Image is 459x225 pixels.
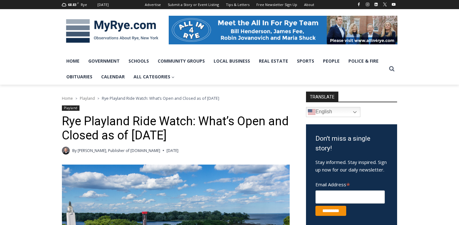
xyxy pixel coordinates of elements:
a: Local Business [209,53,254,69]
a: Schools [124,53,153,69]
a: People [319,53,344,69]
a: Sports [292,53,319,69]
a: [PERSON_NAME], Publisher of [DOMAIN_NAME] [78,148,160,153]
span: > [97,96,99,101]
span: Rye Playland Ride Watch: What’s Open and Closed as of [DATE] [102,95,219,101]
a: Instagram [364,1,371,8]
time: [DATE] [167,148,178,154]
a: Playland [62,105,79,111]
a: Police & Fire [344,53,383,69]
a: YouTube [390,1,397,8]
a: Home [62,53,84,69]
a: Home [62,96,73,101]
button: View Search Form [386,63,397,75]
a: All Categories [129,69,179,85]
a: Government [84,53,124,69]
nav: Primary Navigation [62,53,386,85]
a: Community Groups [153,53,209,69]
a: Calendar [97,69,129,85]
label: Email Address [315,178,385,189]
span: F [77,1,79,5]
a: Real Estate [254,53,292,69]
h3: Don't miss a single story! [315,134,388,154]
span: All Categories [134,73,175,80]
img: All in for Rye [169,16,397,44]
strong: TRANSLATE [306,92,338,102]
div: [DATE] [97,2,109,8]
nav: Breadcrumbs [62,95,290,101]
a: Facebook [355,1,363,8]
a: Author image [62,147,70,155]
p: Stay informed. Stay inspired. Sign up now for our daily newsletter. [315,158,388,173]
img: MyRye.com [62,15,162,48]
a: Playland [80,96,95,101]
a: X [381,1,389,8]
div: Rye [81,2,87,8]
a: English [306,107,360,117]
img: en [308,108,315,116]
a: Obituaries [62,69,97,85]
span: > [75,96,77,101]
span: By [72,148,77,154]
span: 68.83 [68,2,76,7]
h1: Rye Playland Ride Watch: What’s Open and Closed as of [DATE] [62,114,290,143]
a: Linkedin [372,1,380,8]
